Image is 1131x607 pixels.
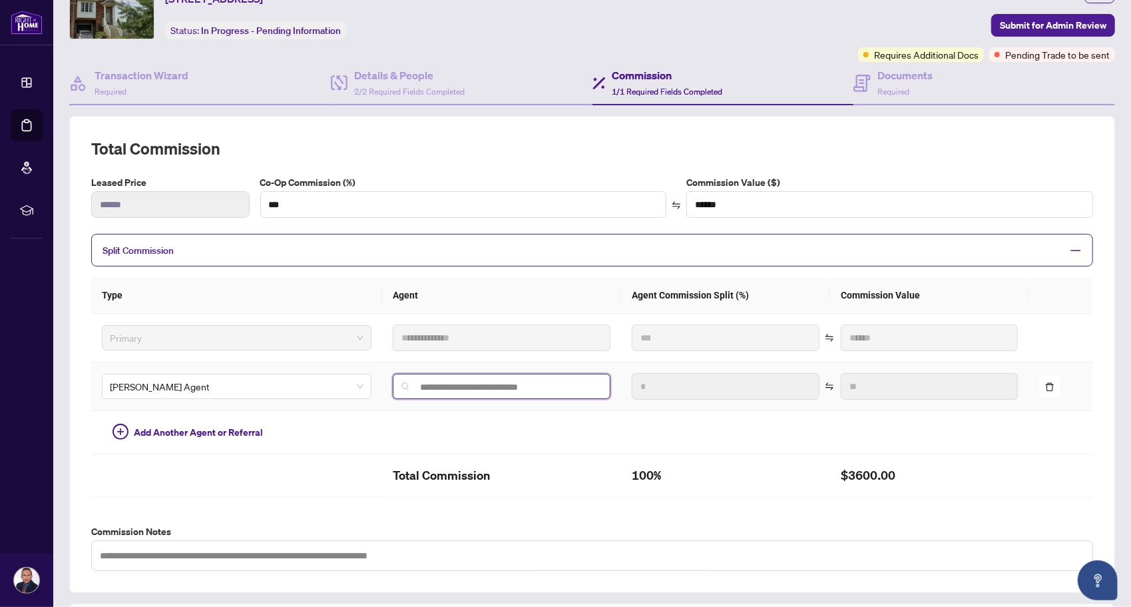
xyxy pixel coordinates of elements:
[825,382,834,391] span: swap
[401,382,409,390] img: search_icon
[113,424,128,440] span: plus-circle
[91,234,1093,267] div: Split Commission
[165,21,346,39] div: Status:
[877,87,909,97] span: Required
[830,277,1029,314] th: Commission Value
[95,67,188,83] h4: Transaction Wizard
[612,67,723,83] h4: Commission
[91,175,250,190] label: Leased Price
[11,10,43,35] img: logo
[672,201,681,210] span: swap
[874,47,979,62] span: Requires Additional Docs
[91,277,382,314] th: Type
[825,333,834,342] span: swap
[95,87,126,97] span: Required
[260,175,667,190] label: Co-Op Commission (%)
[14,568,39,593] img: Profile Icon
[621,277,830,314] th: Agent Commission Split (%)
[382,277,621,314] th: Agent
[991,14,1115,37] button: Submit for Admin Review
[110,376,363,396] span: RAHR Agent
[1005,47,1110,62] span: Pending Trade to be sent
[201,25,341,37] span: In Progress - Pending Information
[1070,245,1082,257] span: minus
[1045,382,1054,392] span: delete
[354,67,465,83] h4: Details & People
[393,465,610,486] h2: Total Commission
[632,465,819,486] h2: 100%
[91,138,1093,159] h2: Total Commission
[841,465,1018,486] h2: $3600.00
[354,87,465,97] span: 2/2 Required Fields Completed
[103,245,174,257] span: Split Commission
[877,67,933,83] h4: Documents
[1000,15,1106,36] span: Submit for Admin Review
[91,524,1093,539] label: Commission Notes
[612,87,723,97] span: 1/1 Required Fields Completed
[686,175,1093,190] label: Commission Value ($)
[134,425,263,440] span: Add Another Agent or Referral
[1078,560,1118,600] button: Open asap
[102,422,274,443] button: Add Another Agent or Referral
[110,328,363,348] span: Primary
